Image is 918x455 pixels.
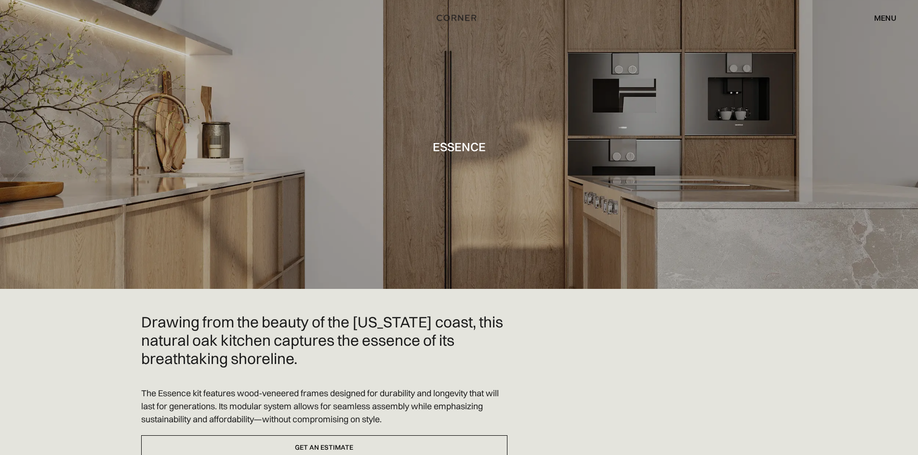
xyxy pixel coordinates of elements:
div: menu [865,10,896,26]
p: The Essence kit features wood-veneered frames designed for durability and longevity that will las... [141,387,507,426]
h1: Essence [433,140,486,153]
a: home [425,12,493,24]
h2: Drawing from the beauty of the [US_STATE] coast, this natural oak kitchen captures the essence of... [141,313,507,367]
div: menu [874,14,896,22]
